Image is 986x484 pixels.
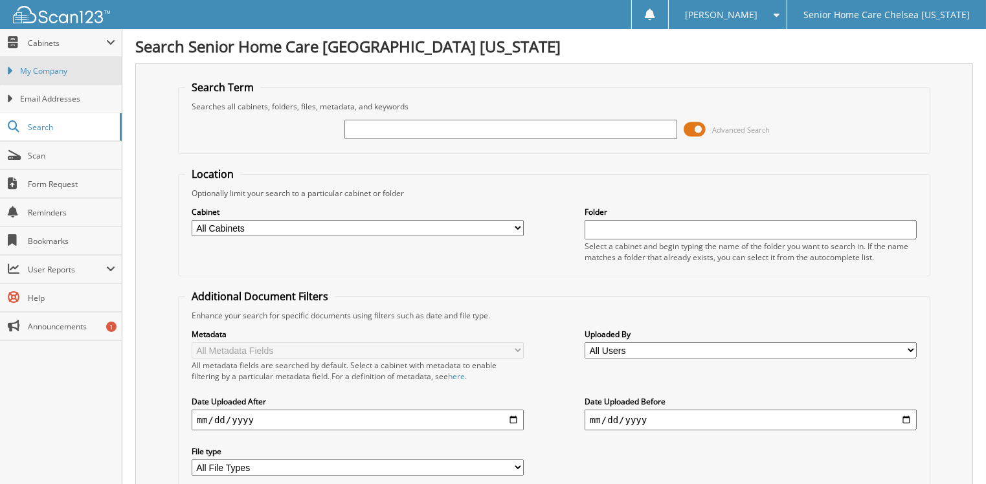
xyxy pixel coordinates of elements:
label: Date Uploaded Before [585,396,917,407]
input: end [585,410,917,430]
span: Email Addresses [20,93,115,105]
span: Reminders [28,207,115,218]
label: Metadata [192,329,524,340]
input: start [192,410,524,430]
h1: Search Senior Home Care [GEOGRAPHIC_DATA] [US_STATE] [135,36,973,57]
span: [PERSON_NAME] [685,11,757,19]
span: Help [28,292,115,303]
div: 1 [106,322,117,332]
span: Cabinets [28,38,106,49]
span: Bookmarks [28,236,115,247]
label: Folder [585,206,917,217]
span: Search [28,122,113,133]
legend: Location [185,167,240,181]
label: File type [192,446,524,457]
span: Senior Home Care Chelsea [US_STATE] [803,11,970,19]
a: here [448,371,465,382]
div: Optionally limit your search to a particular cabinet or folder [185,188,924,199]
span: Scan [28,150,115,161]
span: Form Request [28,179,115,190]
div: Searches all cabinets, folders, files, metadata, and keywords [185,101,924,112]
span: Announcements [28,321,115,332]
div: All metadata fields are searched by default. Select a cabinet with metadata to enable filtering b... [192,360,524,382]
label: Date Uploaded After [192,396,524,407]
span: Advanced Search [713,125,770,135]
img: scan123-logo-white.svg [13,6,110,23]
span: My Company [20,65,115,77]
span: User Reports [28,264,106,275]
label: Uploaded By [585,329,917,340]
label: Cabinet [192,206,524,217]
legend: Additional Document Filters [185,289,335,303]
div: Enhance your search for specific documents using filters such as date and file type. [185,310,924,321]
iframe: Chat Widget [921,422,986,484]
legend: Search Term [185,80,260,94]
div: Select a cabinet and begin typing the name of the folder you want to search in. If the name match... [585,241,917,263]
